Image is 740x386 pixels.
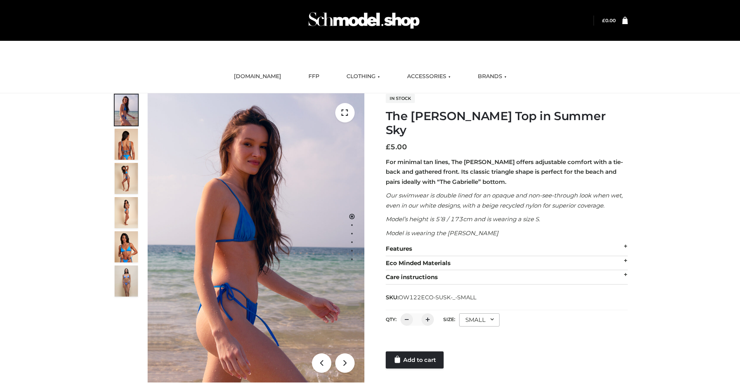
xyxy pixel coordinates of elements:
[303,68,325,85] a: FFP
[386,351,444,369] a: Add to cart
[115,163,138,194] img: 4.Alex-top_CN-1-1-2.jpg
[386,256,628,271] div: Eco Minded Materials
[386,242,628,256] div: Features
[386,215,540,223] em: Model’s height is 5’8 / 173cm and is wearing a size S.
[399,294,476,301] span: OW122ECO-SUSK-_-SMALL
[386,143,390,151] span: £
[115,231,138,262] img: 2.Alex-top_CN-1-1-2.jpg
[459,313,500,327] div: SMALL
[602,17,616,23] a: £0.00
[472,68,512,85] a: BRANDS
[386,270,628,285] div: Care instructions
[115,94,138,126] img: 1.Alex-top_SS-1_4464b1e7-c2c9-4e4b-a62c-58381cd673c0-1.jpg
[602,17,616,23] bdi: 0.00
[386,158,623,185] strong: For minimal tan lines, The [PERSON_NAME] offers adjustable comfort with a tie-back and gathered f...
[401,68,456,85] a: ACCESSORIES
[228,68,287,85] a: [DOMAIN_NAME]
[386,143,407,151] bdi: 5.00
[115,197,138,228] img: 3.Alex-top_CN-1-1-2.jpg
[341,68,386,85] a: CLOTHING
[386,94,415,103] span: In stock
[386,229,498,237] em: Model is wearing the [PERSON_NAME]
[602,17,605,23] span: £
[386,109,628,137] h1: The [PERSON_NAME] Top in Summer Sky
[386,293,477,302] span: SKU:
[148,93,364,383] img: 1.Alex-top_SS-1_4464b1e7-c2c9-4e4b-a62c-58381cd673c0 (1)
[386,192,623,209] em: Our swimwear is double lined for an opaque and non-see-through look when wet, even in our white d...
[115,265,138,297] img: SSVC.jpg
[443,316,455,322] label: Size:
[386,316,397,322] label: QTY:
[115,129,138,160] img: 5.Alex-top_CN-1-1_1-1.jpg
[306,5,422,36] img: Schmodel Admin 964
